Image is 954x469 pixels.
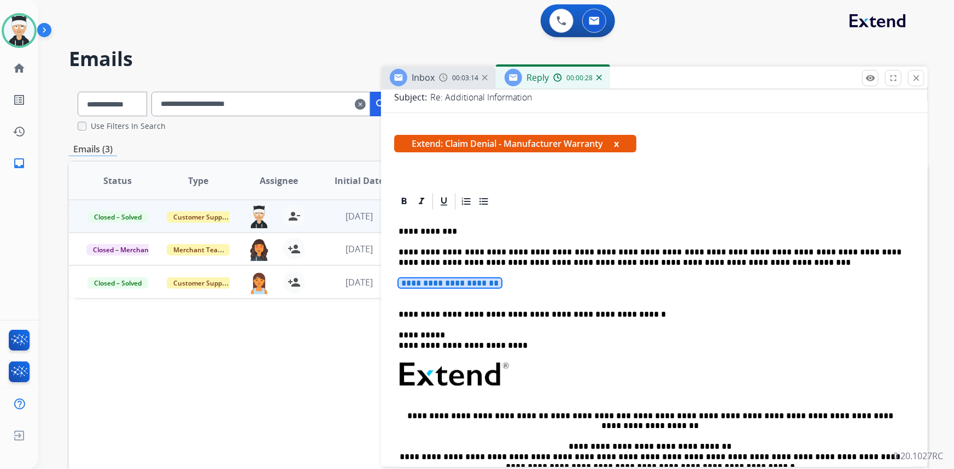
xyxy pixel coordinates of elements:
[13,62,26,75] mat-icon: home
[103,174,132,187] span: Status
[248,271,270,294] img: agent-avatar
[888,73,898,83] mat-icon: fullscreen
[69,143,117,156] p: Emails (3)
[13,125,26,138] mat-icon: history
[167,277,238,289] span: Customer Support
[69,48,928,70] h2: Emails
[346,243,373,255] span: [DATE]
[476,193,492,210] div: Bullet List
[248,238,270,261] img: agent-avatar
[288,210,301,223] mat-icon: person_remove
[396,193,412,210] div: Bold
[248,205,270,228] img: agent-avatar
[355,98,366,111] mat-icon: clear
[346,210,373,222] span: [DATE]
[86,244,186,256] span: Closed – Merchant Transfer
[374,98,388,111] mat-icon: search
[436,193,452,210] div: Underline
[412,72,435,84] span: Inbox
[458,193,475,210] div: Ordered List
[452,74,478,82] span: 00:03:14
[865,73,875,83] mat-icon: remove_red_eye
[346,276,373,288] span: [DATE]
[335,174,384,187] span: Initial Date
[13,93,26,106] mat-icon: list_alt
[167,244,230,256] span: Merchant Team
[260,174,298,187] span: Assignee
[87,211,148,223] span: Closed – Solved
[188,174,208,187] span: Type
[566,74,593,82] span: 00:00:28
[288,276,301,289] mat-icon: person_add
[430,91,532,104] p: Re: Additional Information
[167,211,238,223] span: Customer Support
[893,449,943,462] p: 0.20.1027RC
[394,91,427,104] p: Subject:
[394,135,636,152] span: Extend: Claim Denial - Manufacturer Warranty
[526,72,549,84] span: Reply
[91,121,166,132] label: Use Filters In Search
[911,73,921,83] mat-icon: close
[13,157,26,170] mat-icon: inbox
[288,242,301,256] mat-icon: person_add
[87,277,148,289] span: Closed – Solved
[614,137,619,150] button: x
[413,193,430,210] div: Italic
[4,15,34,46] img: avatar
